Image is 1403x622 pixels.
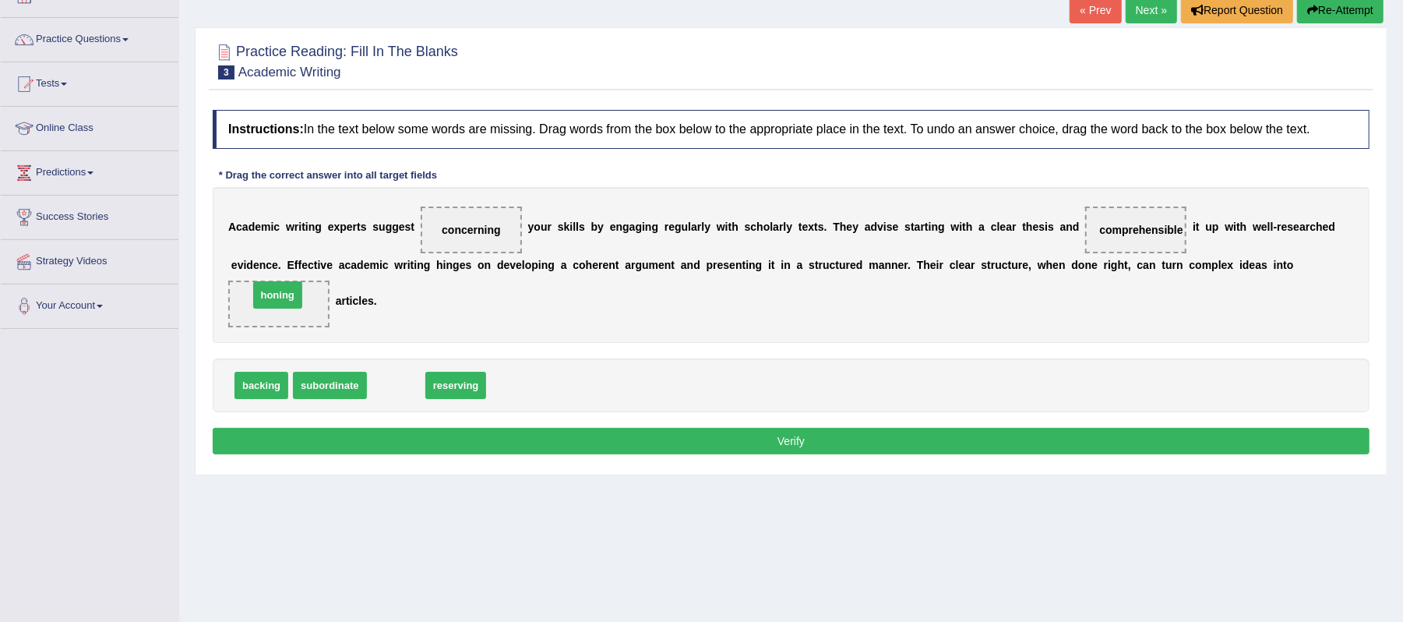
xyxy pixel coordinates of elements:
b: a [629,221,636,233]
button: Verify [213,428,1370,454]
b: u [642,259,649,271]
b: i [746,259,749,271]
b: n [891,259,898,271]
b: d [871,221,878,233]
b: d [1072,259,1079,271]
b: t [1124,259,1128,271]
b: r [631,259,635,271]
a: Online Class [1,107,178,146]
a: Success Stories [1,196,178,235]
b: t [615,259,619,271]
b: n [259,259,266,271]
b: l [522,259,525,271]
b: e [1091,259,1098,271]
b: n [645,221,652,233]
b: u [823,259,830,271]
b: t [987,259,991,271]
b: k [564,221,570,233]
b: n [446,259,453,271]
b: r [991,259,995,271]
b: s [558,221,564,233]
b: h [731,221,739,233]
b: e [850,259,856,271]
b: i [243,259,246,271]
b: T [833,221,840,233]
b: c [950,259,956,271]
b: s [361,221,367,233]
b: i [569,221,573,233]
b: p [707,259,714,271]
b: i [1108,259,1111,271]
b: e [301,259,308,271]
b: E [287,259,294,271]
b: t [925,221,929,233]
b: i [642,221,645,233]
b: s [745,221,751,233]
b: r [819,259,823,271]
b: e [1281,221,1288,233]
b: u [995,259,1002,271]
b: r [1306,221,1310,233]
b: u [1206,221,1213,233]
b: c [750,221,756,233]
b: n [417,259,424,271]
b: u [1011,259,1018,271]
b: l [688,221,691,233]
b: d [497,259,504,271]
b: u [379,221,386,233]
h2: Practice Reading: Fill In The Blanks [213,41,458,80]
b: d [693,259,700,271]
b: n [541,259,548,271]
b: c [830,259,836,271]
b: t [314,259,318,271]
b: a [691,221,697,233]
b: y [704,221,710,233]
b: r [548,221,552,233]
b: c [1310,221,1316,233]
a: Your Account [1,284,178,323]
b: e [231,259,238,271]
b: u [839,259,846,271]
b: i [298,221,301,233]
b: r [664,221,668,233]
b: l [1271,221,1274,233]
b: l [701,221,704,233]
b: g [622,221,629,233]
b: n [664,259,672,271]
b: h [436,259,443,271]
b: g [652,221,659,233]
b: i [883,221,887,233]
b: l [573,221,576,233]
b: T [917,259,924,271]
b: c [991,221,997,233]
b: h [840,221,847,233]
b: n [308,221,315,233]
b: e [516,259,522,271]
b: c [1002,259,1008,271]
b: n [749,259,756,271]
b: s [1038,221,1045,233]
b: n [784,259,791,271]
b: v [509,259,516,271]
b: l [956,259,959,271]
b: m [649,259,658,271]
b: e [930,259,936,271]
b: r [1104,259,1108,271]
b: i [1045,221,1048,233]
b: t [411,221,414,233]
b: e [1323,221,1329,233]
b: t [301,221,305,233]
h4: In the text below some words are missing. Drag words from the box below to the appropriate place ... [213,110,1370,149]
b: t [411,259,414,271]
b: t [911,221,915,233]
b: d [357,259,364,271]
a: Tests [1,62,178,101]
b: g [386,221,393,233]
b: a [681,259,687,271]
b: Instructions: [228,122,304,136]
b: a [773,221,779,233]
b: n [1066,221,1073,233]
b: c [273,221,280,233]
b: c [1137,259,1144,271]
b: t [814,221,818,233]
